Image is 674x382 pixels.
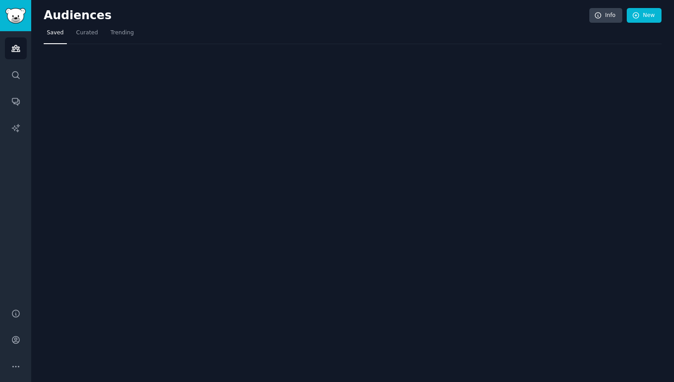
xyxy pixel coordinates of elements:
img: GummySearch logo [5,8,26,24]
span: Trending [111,29,134,37]
a: Saved [44,26,67,44]
span: Curated [76,29,98,37]
a: Curated [73,26,101,44]
h2: Audiences [44,8,589,23]
a: New [627,8,662,23]
a: Info [589,8,622,23]
span: Saved [47,29,64,37]
a: Trending [107,26,137,44]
